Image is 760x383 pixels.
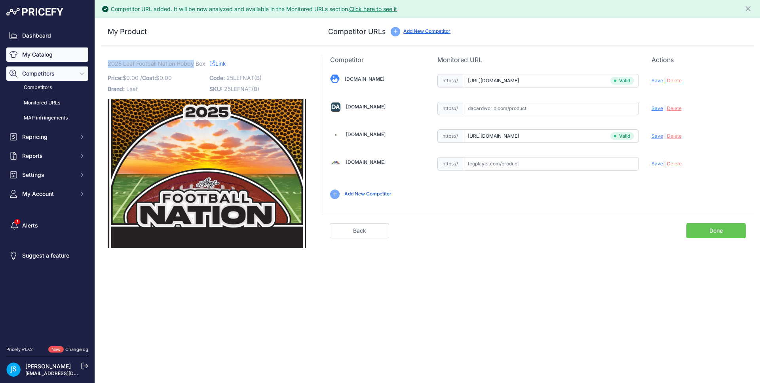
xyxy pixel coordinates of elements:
[25,370,108,376] a: [EMAIL_ADDRESS][DOMAIN_NAME]
[6,111,88,125] a: MAP infringements
[330,55,424,64] p: Competitor
[22,171,74,179] span: Settings
[330,223,389,238] a: Back
[6,28,88,337] nav: Sidebar
[652,55,746,64] p: Actions
[108,85,125,92] span: Brand:
[25,363,71,370] a: [PERSON_NAME]
[744,3,754,13] button: Close
[664,105,666,111] span: |
[328,26,386,37] h3: Competitor URLs
[6,96,88,110] a: Monitored URLs
[6,168,88,182] button: Settings
[463,74,639,87] input: blowoutcards.com/product
[22,70,74,78] span: Competitors
[210,59,226,68] a: Link
[108,59,205,68] span: 2025 Leaf Football Nation Hobby Box
[160,74,172,81] span: 0.00
[349,6,397,12] a: Click here to see it
[126,85,138,92] span: Leaf
[6,66,88,81] button: Competitors
[6,28,88,43] a: Dashboard
[344,191,391,197] a: Add New Competitor
[6,346,33,353] div: Pricefy v1.7.2
[22,133,74,141] span: Repricing
[346,131,386,137] a: [DOMAIN_NAME]
[346,159,386,165] a: [DOMAIN_NAME]
[108,72,205,83] p: $
[403,28,450,34] a: Add New Competitor
[667,161,682,167] span: Delete
[437,74,463,87] span: https://
[345,76,384,82] a: [DOMAIN_NAME]
[463,157,639,171] input: tcgplayer.com/product
[209,74,225,81] span: Code:
[6,47,88,62] a: My Catalog
[437,129,463,143] span: https://
[6,8,63,16] img: Pricefy Logo
[108,74,123,81] span: Price:
[437,55,639,64] p: Monitored URL
[346,104,386,110] a: [DOMAIN_NAME]
[652,161,663,167] span: Save
[463,129,639,143] input: steelcitycollectibles.com/product
[6,149,88,163] button: Reports
[667,133,682,139] span: Delete
[437,157,463,171] span: https://
[226,74,262,81] span: 25LEFNAT(B)
[140,74,172,81] span: / $
[6,248,88,263] a: Suggest a feature
[22,190,74,198] span: My Account
[6,130,88,144] button: Repricing
[48,346,64,353] span: New
[664,133,666,139] span: |
[667,105,682,111] span: Delete
[6,81,88,95] a: Competitors
[65,347,88,352] a: Changelog
[437,102,463,115] span: https://
[126,74,139,81] span: 0.00
[463,102,639,115] input: dacardworld.com/product
[6,187,88,201] button: My Account
[664,161,666,167] span: |
[652,78,663,83] span: Save
[224,85,259,92] span: 25LEFNAT(B)
[111,5,397,13] div: Competitor URL added. It will be now analyzed and available in the Monitored URLs section.
[664,78,666,83] span: |
[667,78,682,83] span: Delete
[652,105,663,111] span: Save
[686,223,746,238] a: Done
[22,152,74,160] span: Reports
[6,218,88,233] a: Alerts
[142,74,156,81] span: Cost:
[209,85,222,92] span: SKU:
[108,26,306,37] h3: My Product
[652,133,663,139] span: Save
